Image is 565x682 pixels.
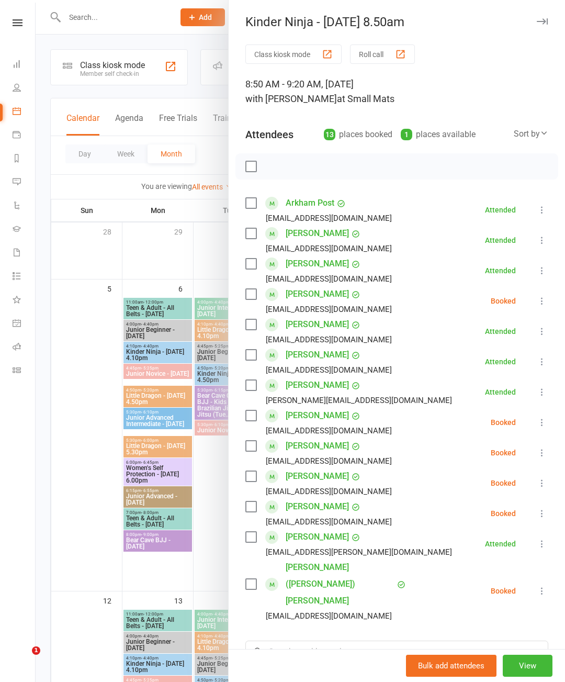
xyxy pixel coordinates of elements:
[485,206,516,214] div: Attended
[286,255,349,272] a: [PERSON_NAME]
[286,286,349,303] a: [PERSON_NAME]
[337,93,394,104] span: at Small Mats
[491,479,516,487] div: Booked
[229,15,565,29] div: Kinder Ninja - [DATE] 8.50am
[266,242,392,255] div: [EMAIL_ADDRESS][DOMAIN_NAME]
[266,424,392,438] div: [EMAIL_ADDRESS][DOMAIN_NAME]
[13,77,36,100] a: People
[485,388,516,396] div: Attended
[245,127,293,142] div: Attendees
[286,346,349,363] a: [PERSON_NAME]
[286,316,349,333] a: [PERSON_NAME]
[13,53,36,77] a: Dashboard
[401,129,412,140] div: 1
[286,559,394,609] a: [PERSON_NAME] ([PERSON_NAME]) [PERSON_NAME]
[286,529,349,545] a: [PERSON_NAME]
[245,77,548,106] div: 8:50 AM - 9:20 AM, [DATE]
[13,100,36,124] a: Calendar
[485,328,516,335] div: Attended
[266,485,392,498] div: [EMAIL_ADDRESS][DOMAIN_NAME]
[266,272,392,286] div: [EMAIL_ADDRESS][DOMAIN_NAME]
[286,468,349,485] a: [PERSON_NAME]
[514,127,548,141] div: Sort by
[13,124,36,148] a: Payments
[266,515,392,529] div: [EMAIL_ADDRESS][DOMAIN_NAME]
[491,297,516,305] div: Booked
[245,93,337,104] span: with [PERSON_NAME]
[485,237,516,244] div: Attended
[13,289,36,312] a: What's New
[13,148,36,171] a: Reports
[503,655,552,677] button: View
[324,129,335,140] div: 13
[286,498,349,515] a: [PERSON_NAME]
[266,333,392,346] div: [EMAIL_ADDRESS][DOMAIN_NAME]
[266,609,392,623] div: [EMAIL_ADDRESS][DOMAIN_NAME]
[266,303,392,316] div: [EMAIL_ADDRESS][DOMAIN_NAME]
[245,44,342,64] button: Class kiosk mode
[13,336,36,360] a: Roll call kiosk mode
[266,394,452,407] div: [PERSON_NAME][EMAIL_ADDRESS][DOMAIN_NAME]
[286,225,349,242] a: [PERSON_NAME]
[401,127,476,142] div: places available
[350,44,415,64] button: Roll call
[266,454,392,468] div: [EMAIL_ADDRESS][DOMAIN_NAME]
[286,407,349,424] a: [PERSON_NAME]
[286,195,334,211] a: Arkham Post
[491,510,516,517] div: Booked
[491,449,516,456] div: Booked
[286,438,349,454] a: [PERSON_NAME]
[13,312,36,336] a: General attendance kiosk mode
[266,545,452,559] div: [EMAIL_ADDRESS][PERSON_NAME][DOMAIN_NAME]
[245,641,548,663] input: Search to add attendees
[32,646,40,655] span: 1
[406,655,496,677] button: Bulk add attendees
[485,540,516,547] div: Attended
[286,377,349,394] a: [PERSON_NAME]
[13,360,36,383] a: Class kiosk mode
[324,127,392,142] div: places booked
[485,358,516,365] div: Attended
[10,646,36,672] iframe: Intercom live chat
[491,419,516,426] div: Booked
[266,363,392,377] div: [EMAIL_ADDRESS][DOMAIN_NAME]
[266,211,392,225] div: [EMAIL_ADDRESS][DOMAIN_NAME]
[491,587,516,595] div: Booked
[485,267,516,274] div: Attended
